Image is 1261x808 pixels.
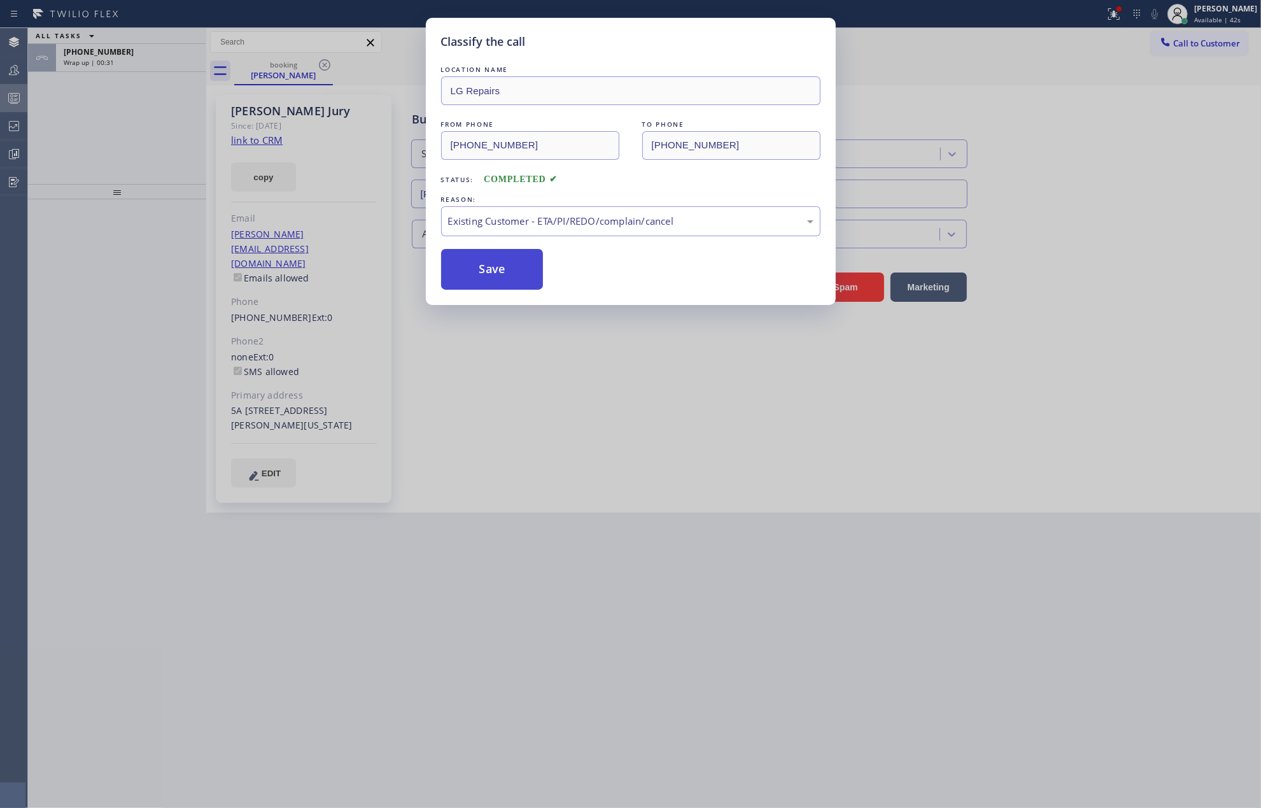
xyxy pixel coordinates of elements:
input: To phone [642,131,821,160]
span: COMPLETED [484,174,558,184]
h5: Classify the call [441,33,526,50]
div: FROM PHONE [441,118,619,131]
button: Save [441,249,544,290]
input: From phone [441,131,619,160]
div: REASON: [441,193,821,206]
span: Status: [441,175,474,184]
div: TO PHONE [642,118,821,131]
div: Existing Customer - ETA/PI/REDO/complain/cancel [448,214,814,229]
div: LOCATION NAME [441,63,821,76]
